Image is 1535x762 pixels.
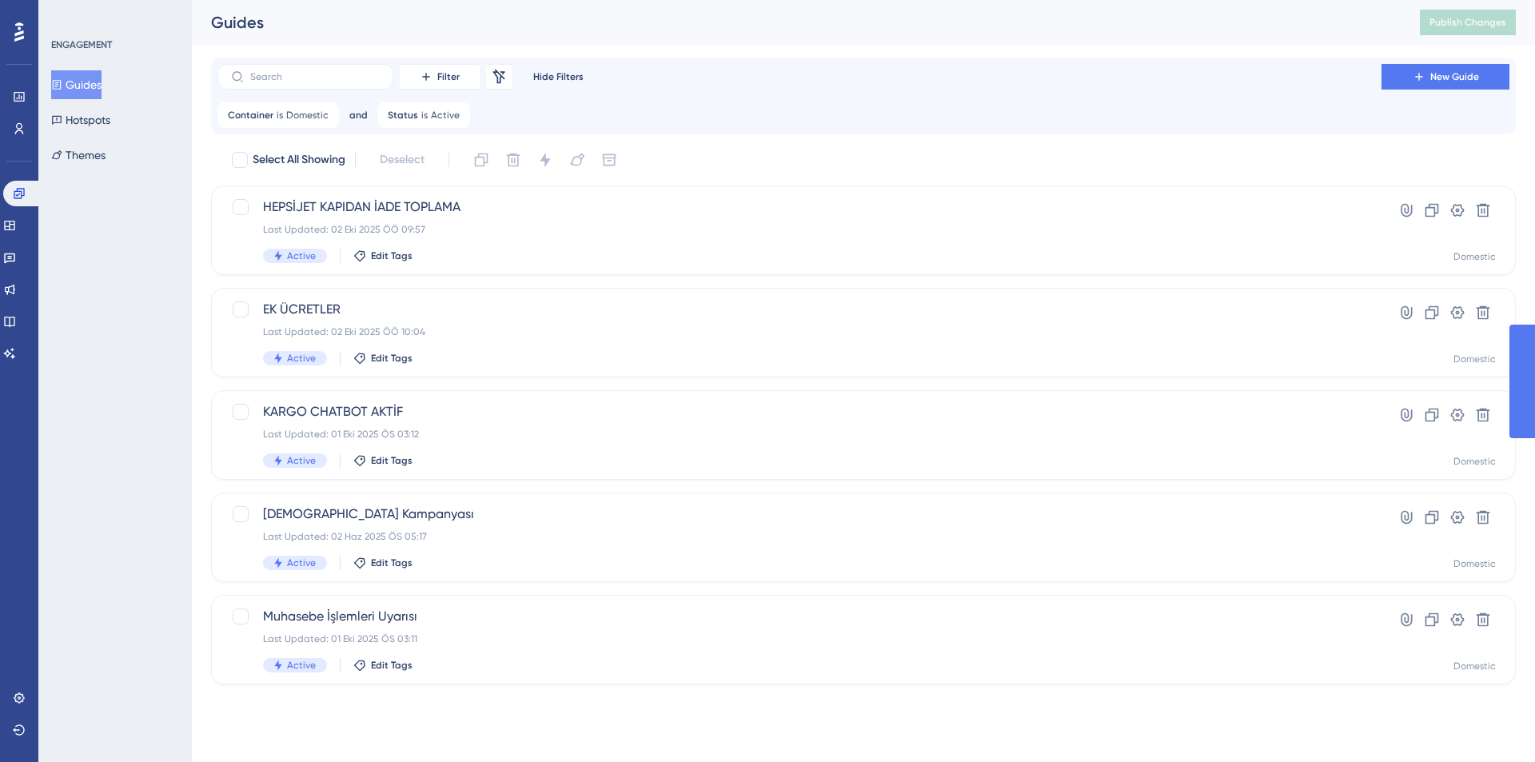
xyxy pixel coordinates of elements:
[1453,660,1496,672] div: Domestic
[431,109,460,122] span: Active
[51,70,102,99] button: Guides
[211,11,1380,34] div: Guides
[533,70,584,83] span: Hide Filters
[380,150,425,170] span: Deselect
[263,632,1336,645] div: Last Updated: 01 Eki 2025 ÖS 03:11
[349,109,368,122] span: and
[388,109,418,122] span: Status
[1453,353,1496,365] div: Domestic
[1468,699,1516,747] iframe: UserGuiding AI Assistant Launcher
[365,146,439,174] button: Deselect
[263,223,1336,236] div: Last Updated: 02 Eki 2025 ÖÖ 09:57
[353,454,413,467] button: Edit Tags
[263,428,1336,441] div: Last Updated: 01 Eki 2025 ÖS 03:12
[371,659,413,672] span: Edit Tags
[400,64,480,90] button: Filter
[371,352,413,365] span: Edit Tags
[371,249,413,262] span: Edit Tags
[287,352,316,365] span: Active
[51,106,110,134] button: Hotspots
[228,109,273,122] span: Container
[51,38,112,51] div: ENGAGEMENT
[263,402,1336,421] span: KARGO CHATBOT AKTİF
[263,300,1336,319] span: EK ÜCRETLER
[250,71,380,82] input: Search
[287,249,316,262] span: Active
[287,454,316,467] span: Active
[518,64,598,90] button: Hide Filters
[1453,250,1496,263] div: Domestic
[263,530,1336,543] div: Last Updated: 02 Haz 2025 ÖS 05:17
[1429,16,1506,29] span: Publish Changes
[1430,70,1479,83] span: New Guide
[353,659,413,672] button: Edit Tags
[345,102,371,128] button: and
[353,352,413,365] button: Edit Tags
[1453,455,1496,468] div: Domestic
[353,557,413,569] button: Edit Tags
[286,109,329,122] span: Domestic
[421,109,428,122] span: is
[263,505,1336,524] span: [DEMOGRAPHIC_DATA] Kampanyası
[263,197,1336,217] span: HEPSİJET KAPIDAN İADE TOPLAMA
[51,141,106,170] button: Themes
[263,325,1336,338] div: Last Updated: 02 Eki 2025 ÖÖ 10:04
[1453,557,1496,570] div: Domestic
[1420,10,1516,35] button: Publish Changes
[371,557,413,569] span: Edit Tags
[353,249,413,262] button: Edit Tags
[263,607,1336,626] span: Muhasebe İşlemleri Uyarısı
[287,557,316,569] span: Active
[371,454,413,467] span: Edit Tags
[437,70,460,83] span: Filter
[277,109,283,122] span: is
[253,150,345,170] span: Select All Showing
[1381,64,1509,90] button: New Guide
[287,659,316,672] span: Active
